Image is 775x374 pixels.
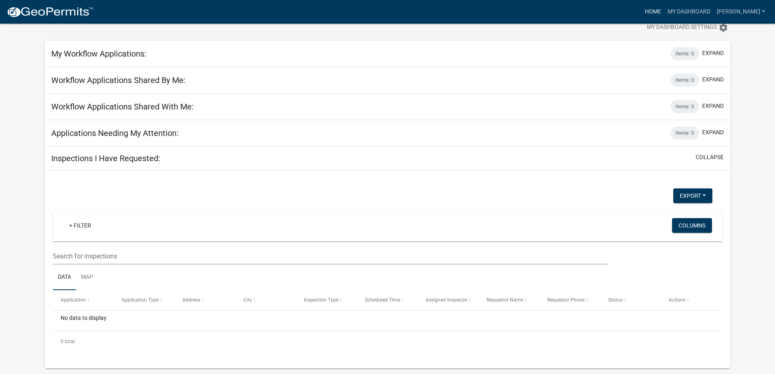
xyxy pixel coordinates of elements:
datatable-header-cell: Application [53,290,114,310]
h5: Workflow Applications Shared With Me: [51,102,194,112]
datatable-header-cell: Scheduled Time [357,290,418,310]
span: Application [61,297,86,303]
button: Export [673,188,712,203]
div: collapse [45,171,730,368]
datatable-header-cell: Application Type [114,290,175,310]
span: Address [182,297,200,303]
datatable-header-cell: City [236,290,296,310]
div: Items: 0 [670,47,699,60]
div: No data to display [53,311,722,331]
span: Requestor Phone [547,297,585,303]
span: Actions [669,297,685,303]
datatable-header-cell: Requestor Phone [539,290,600,310]
a: Map [76,265,98,291]
span: Inspection Type [304,297,338,303]
h5: Applications Needing My Attention: [51,128,179,138]
span: Requestor Name [487,297,523,303]
button: collapse [696,153,724,162]
h5: Inspections I Have Requested: [51,153,160,163]
datatable-header-cell: Inspection Type [296,290,357,310]
span: Status [608,297,622,303]
button: expand [702,128,724,137]
span: Application Type [122,297,159,303]
datatable-header-cell: Status [600,290,661,310]
datatable-header-cell: Assigned Inspector [418,290,478,310]
span: City [243,297,252,303]
span: My Dashboard Settings [647,23,717,33]
a: Home [642,4,664,20]
button: Columns [672,218,712,233]
div: Items: 0 [670,100,699,113]
a: Data [53,265,76,291]
button: expand [702,102,724,110]
button: My Dashboard Settingssettings [640,20,735,35]
a: [PERSON_NAME] [714,4,768,20]
div: 0 total [53,331,722,352]
datatable-header-cell: Requestor Name [478,290,539,310]
datatable-header-cell: Address [175,290,235,310]
i: settings [718,23,728,33]
div: Items: 0 [670,127,699,140]
input: Search for inspections [53,248,608,265]
h5: Workflow Applications Shared By Me: [51,75,186,85]
span: Assigned Inspector [426,297,467,303]
h5: My Workflow Applications: [51,49,146,59]
div: Items: 0 [670,74,699,87]
span: Scheduled Time [365,297,400,303]
a: + Filter [63,218,98,233]
datatable-header-cell: Actions [661,290,722,310]
a: My Dashboard [664,4,714,20]
button: expand [702,49,724,57]
button: expand [702,75,724,84]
